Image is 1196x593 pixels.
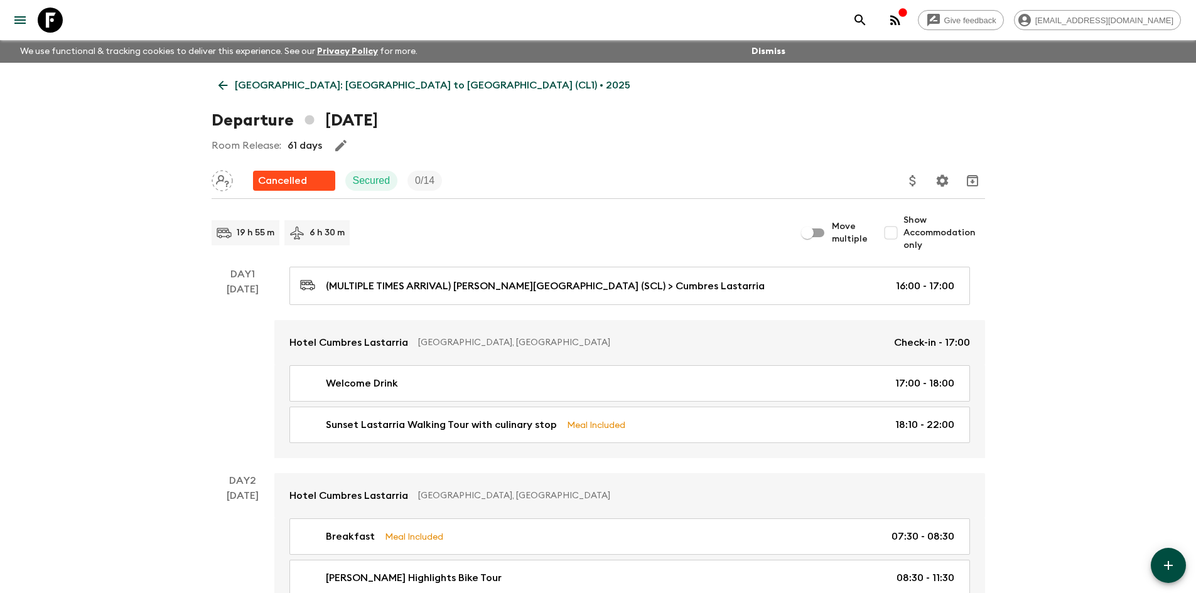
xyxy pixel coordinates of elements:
a: Sunset Lastarria Walking Tour with culinary stopMeal Included18:10 - 22:00 [289,407,970,443]
a: Welcome Drink17:00 - 18:00 [289,365,970,402]
p: Check-in - 17:00 [894,335,970,350]
p: Hotel Cumbres Lastarria [289,488,408,503]
p: [PERSON_NAME] Highlights Bike Tour [326,570,502,585]
a: BreakfastMeal Included07:30 - 08:30 [289,518,970,555]
a: Give feedback [918,10,1004,30]
button: Dismiss [748,43,789,60]
p: Meal Included [567,418,625,432]
span: Give feedback [937,16,1003,25]
p: We use functional & tracking cookies to deliver this experience. See our for more. [15,40,423,63]
button: Update Price, Early Bird Discount and Costs [900,168,925,193]
p: 18:10 - 22:00 [895,417,954,432]
button: Archive (Completed, Cancelled or Unsynced Departures only) [960,168,985,193]
p: Room Release: [212,138,281,153]
p: 07:30 - 08:30 [892,529,954,544]
p: [GEOGRAPHIC_DATA]: [GEOGRAPHIC_DATA] to [GEOGRAPHIC_DATA] (CL1) • 2025 [235,78,630,93]
div: Secured [345,171,398,191]
h1: Departure [DATE] [212,108,378,133]
p: Day 2 [212,473,274,488]
button: Settings [930,168,955,193]
a: Hotel Cumbres Lastarria[GEOGRAPHIC_DATA], [GEOGRAPHIC_DATA]Check-in - 17:00 [274,320,985,365]
a: Privacy Policy [317,47,378,56]
p: 6 h 30 m [310,227,345,239]
p: Secured [353,173,391,188]
span: Move multiple [832,220,868,245]
p: 0 / 14 [415,173,434,188]
p: 16:00 - 17:00 [896,279,954,294]
div: Flash Pack cancellation [253,171,335,191]
p: 08:30 - 11:30 [897,570,954,585]
p: Breakfast [326,529,375,544]
p: 17:00 - 18:00 [895,376,954,391]
div: [EMAIL_ADDRESS][DOMAIN_NAME] [1014,10,1181,30]
p: Meal Included [385,530,443,543]
button: menu [8,8,33,33]
p: Sunset Lastarria Walking Tour with culinary stop [326,417,557,432]
p: (MULTIPLE TIMES ARRIVAL) [PERSON_NAME][GEOGRAPHIC_DATA] (SCL) > Cumbres Lastarria [326,279,765,294]
div: [DATE] [227,282,259,458]
button: search adventures [848,8,873,33]
a: Hotel Cumbres Lastarria[GEOGRAPHIC_DATA], [GEOGRAPHIC_DATA] [274,473,985,518]
p: [GEOGRAPHIC_DATA], [GEOGRAPHIC_DATA] [418,489,960,502]
span: Assign pack leader [212,174,233,184]
p: Hotel Cumbres Lastarria [289,335,408,350]
p: [GEOGRAPHIC_DATA], [GEOGRAPHIC_DATA] [418,336,884,349]
a: [GEOGRAPHIC_DATA]: [GEOGRAPHIC_DATA] to [GEOGRAPHIC_DATA] (CL1) • 2025 [212,73,637,98]
a: (MULTIPLE TIMES ARRIVAL) [PERSON_NAME][GEOGRAPHIC_DATA] (SCL) > Cumbres Lastarria16:00 - 17:00 [289,267,970,305]
p: Welcome Drink [326,376,398,391]
span: Show Accommodation only [903,214,985,252]
p: 19 h 55 m [237,227,274,239]
span: [EMAIL_ADDRESS][DOMAIN_NAME] [1028,16,1180,25]
p: Day 1 [212,267,274,282]
div: Trip Fill [407,171,442,191]
p: Cancelled [258,173,307,188]
p: 61 days [288,138,322,153]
